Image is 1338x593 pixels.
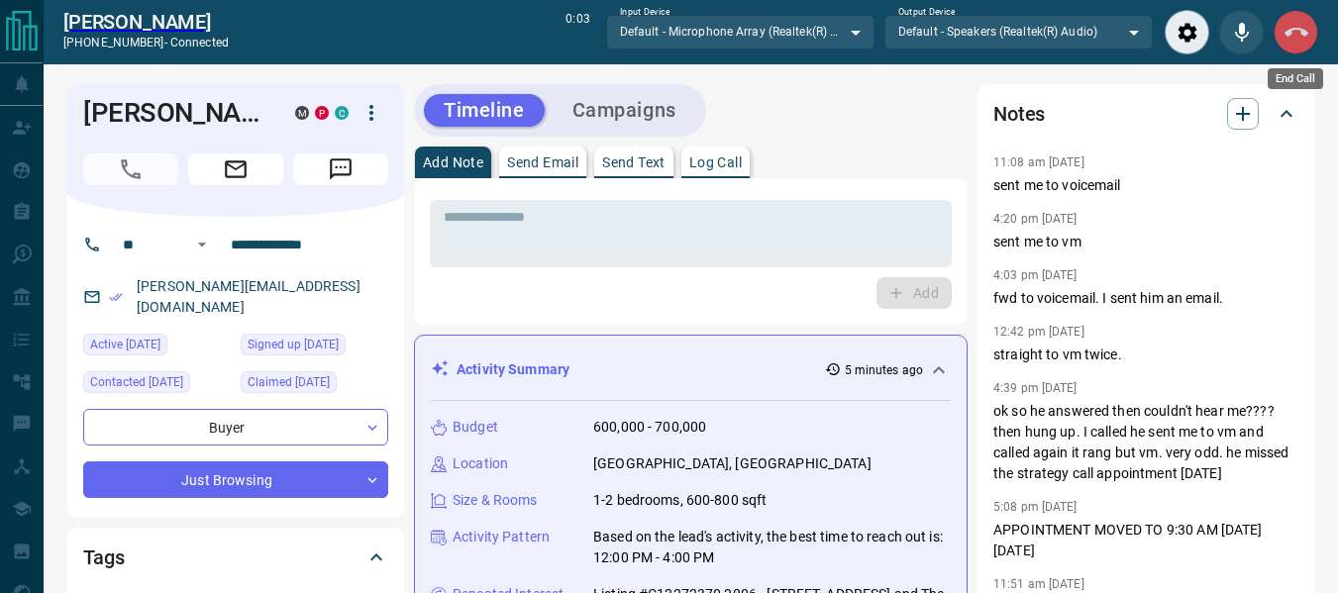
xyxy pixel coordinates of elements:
p: straight to vm twice. [993,345,1298,365]
p: APPOINTMENT MOVED TO 9:30 AM [DATE][DATE] [993,520,1298,561]
p: Send Text [602,155,666,169]
div: Default - Speakers (Realtek(R) Audio) [884,15,1153,49]
h1: [PERSON_NAME] [83,97,265,129]
span: Claimed [DATE] [248,372,330,392]
p: 0:03 [566,10,589,54]
p: fwd to voicemail. I sent him an email. [993,288,1298,309]
p: sent me to voicemail [993,175,1298,196]
button: Campaigns [553,94,696,127]
p: 4:20 pm [DATE] [993,212,1078,226]
p: Based on the lead's activity, the best time to reach out is: 12:00 PM - 4:00 PM [593,527,951,568]
p: 5:08 pm [DATE] [993,500,1078,514]
span: Signed up [DATE] [248,335,339,354]
div: Audio Settings [1165,10,1209,54]
div: Default - Microphone Array (Realtek(R) Audio) [606,15,875,49]
span: Email [188,153,283,185]
div: condos.ca [335,106,349,120]
p: Log Call [689,155,742,169]
p: Add Note [423,155,483,169]
div: Fri Aug 15 2025 [83,334,231,361]
div: End Call [1268,68,1323,89]
div: Sun Jul 10 2022 [241,334,388,361]
p: Activity Pattern [453,527,550,547]
p: Send Email [507,155,578,169]
button: Open [190,233,214,256]
div: End Call [1274,10,1318,54]
div: Activity Summary5 minutes ago [431,351,951,388]
p: 11:51 am [DATE] [993,577,1084,591]
p: 1-2 bedrooms, 600-800 sqft [593,490,767,511]
h2: Notes [993,98,1045,130]
label: Output Device [898,6,955,19]
p: 4:03 pm [DATE] [993,268,1078,282]
div: property.ca [315,106,329,120]
a: [PERSON_NAME] [63,10,229,34]
div: Notes [993,90,1298,138]
p: Size & Rooms [453,490,538,511]
p: Activity Summary [457,359,569,380]
p: ok so he answered then couldn't hear me???? then hung up. I called he sent me to vm and called ag... [993,401,1298,484]
svg: Email Verified [109,290,123,304]
p: [PHONE_NUMBER] - [63,34,229,51]
p: 12:42 pm [DATE] [993,325,1084,339]
div: Tags [83,534,388,581]
p: sent me to vm [993,232,1298,252]
a: [PERSON_NAME][EMAIL_ADDRESS][DOMAIN_NAME] [137,278,360,315]
label: Input Device [620,6,670,19]
p: 5 minutes ago [845,361,923,379]
span: connected [170,36,229,49]
span: Active [DATE] [90,335,160,354]
h2: Tags [83,542,124,573]
p: [GEOGRAPHIC_DATA], [GEOGRAPHIC_DATA] [593,453,872,474]
div: mrloft.ca [295,106,309,120]
span: Contacted [DATE] [90,372,183,392]
div: Just Browsing [83,461,388,498]
span: Call [83,153,178,185]
p: Location [453,453,508,474]
p: 600,000 - 700,000 [593,417,706,438]
div: Mute [1219,10,1264,54]
span: Message [293,153,388,185]
p: Budget [453,417,498,438]
p: 11:08 am [DATE] [993,155,1084,169]
button: Timeline [424,94,545,127]
p: 4:39 pm [DATE] [993,381,1078,395]
div: Sat Aug 09 2025 [83,371,231,399]
div: Tue Apr 01 2025 [241,371,388,399]
div: Buyer [83,409,388,445]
